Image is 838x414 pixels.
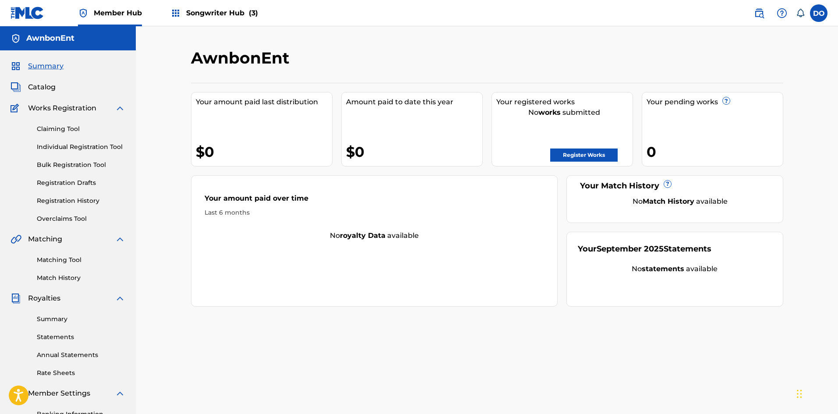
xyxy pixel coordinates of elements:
div: Help [773,4,791,22]
strong: Match History [643,197,694,205]
img: help [777,8,787,18]
a: Statements [37,333,125,342]
img: Summary [11,61,21,71]
a: Match History [37,273,125,283]
span: September 2025 [597,244,664,254]
a: Public Search [750,4,768,22]
a: SummarySummary [11,61,64,71]
span: Matching [28,234,62,244]
img: Member Settings [11,388,21,399]
div: No available [191,230,558,241]
img: Catalog [11,82,21,92]
span: Works Registration [28,103,96,113]
span: Member Hub [94,8,142,18]
img: expand [115,293,125,304]
span: ? [723,97,730,104]
a: Register Works [550,149,618,162]
span: Member Settings [28,388,90,399]
strong: royalty data [340,231,385,240]
a: Registration History [37,196,125,205]
span: Songwriter Hub [186,8,258,18]
div: Last 6 months [205,208,545,217]
img: Accounts [11,33,21,44]
img: expand [115,388,125,399]
h2: AwnbonEnt [191,48,294,68]
strong: statements [642,265,684,273]
span: (3) [249,9,258,17]
a: CatalogCatalog [11,82,56,92]
img: search [754,8,764,18]
a: Rate Sheets [37,368,125,378]
div: Drag [797,381,802,407]
div: Your pending works [647,97,783,107]
div: $0 [196,142,332,162]
div: User Menu [810,4,827,22]
span: Catalog [28,82,56,92]
div: Your amount paid over time [205,193,545,208]
img: Top Rightsholder [78,8,88,18]
a: Individual Registration Tool [37,142,125,152]
a: Claiming Tool [37,124,125,134]
img: Matching [11,234,21,244]
a: Bulk Registration Tool [37,160,125,170]
img: expand [115,234,125,244]
div: Notifications [796,9,805,18]
img: Royalties [11,293,21,304]
img: expand [115,103,125,113]
img: Works Registration [11,103,22,113]
div: Your registered works [496,97,633,107]
span: ? [664,180,671,188]
iframe: Chat Widget [794,372,838,414]
a: Annual Statements [37,350,125,360]
strong: works [538,108,561,117]
div: No available [578,264,772,274]
h5: AwnbonEnt [26,33,74,43]
a: Registration Drafts [37,178,125,188]
div: Your amount paid last distribution [196,97,332,107]
a: Overclaims Tool [37,214,125,223]
div: Your Match History [578,180,772,192]
span: Summary [28,61,64,71]
img: Top Rightsholders [170,8,181,18]
span: Royalties [28,293,60,304]
div: No available [589,196,772,207]
a: Summary [37,315,125,324]
img: MLC Logo [11,7,44,19]
div: No submitted [496,107,633,118]
a: Matching Tool [37,255,125,265]
div: Your Statements [578,243,711,255]
div: $0 [346,142,482,162]
div: Amount paid to date this year [346,97,482,107]
div: 0 [647,142,783,162]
